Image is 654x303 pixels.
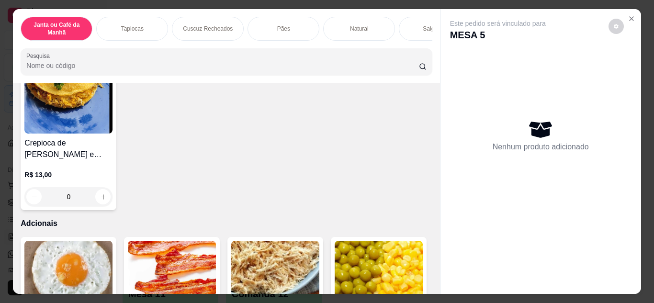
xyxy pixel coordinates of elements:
[493,141,589,153] p: Nenhum produto adicionado
[624,11,639,26] button: Close
[183,25,233,33] p: Cuscuz Recheados
[450,19,546,28] p: Este pedido será vinculado para
[24,74,113,134] img: product-image
[350,25,369,33] p: Natural
[24,241,113,301] img: product-image
[335,241,423,301] img: product-image
[24,137,113,160] h4: Crepioca de [PERSON_NAME] e [PERSON_NAME]
[423,25,447,33] p: Salgados
[128,241,216,301] img: product-image
[26,52,53,60] label: Pesquisa
[29,21,84,36] p: Janta ou Café da Manhã
[277,25,290,33] p: Pães
[450,28,546,42] p: MESA 5
[95,189,111,204] button: increase-product-quantity
[24,170,113,180] p: R$ 13,00
[231,241,319,301] img: product-image
[26,61,419,70] input: Pesquisa
[609,19,624,34] button: decrease-product-quantity
[121,25,144,33] p: Tapiocas
[26,189,42,204] button: decrease-product-quantity
[21,218,432,229] p: Adcionais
